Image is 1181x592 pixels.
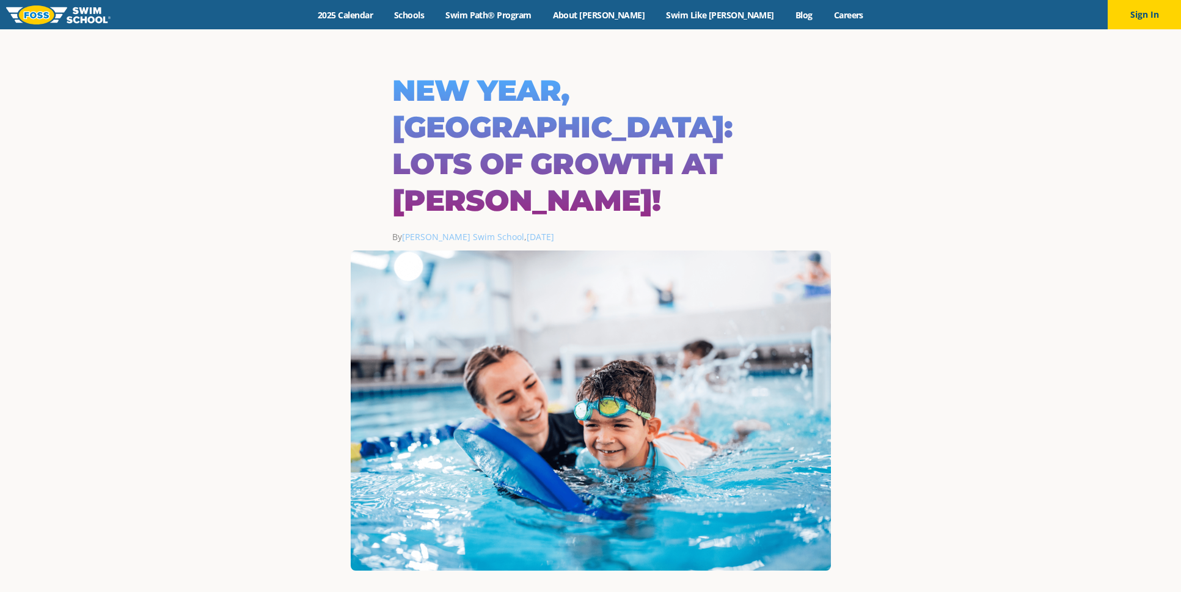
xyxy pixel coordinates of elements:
[384,9,435,21] a: Schools
[307,9,384,21] a: 2025 Calendar
[392,231,524,243] span: By
[402,231,524,243] a: [PERSON_NAME] Swim School
[527,231,554,243] a: [DATE]
[656,9,785,21] a: Swim Like [PERSON_NAME]
[435,9,542,21] a: Swim Path® Program
[784,9,823,21] a: Blog
[392,72,789,219] h1: New Year, [GEOGRAPHIC_DATA]: Lots of growth at [PERSON_NAME]!
[6,5,111,24] img: FOSS Swim School Logo
[823,9,874,21] a: Careers
[524,231,554,243] span: ,
[542,9,656,21] a: About [PERSON_NAME]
